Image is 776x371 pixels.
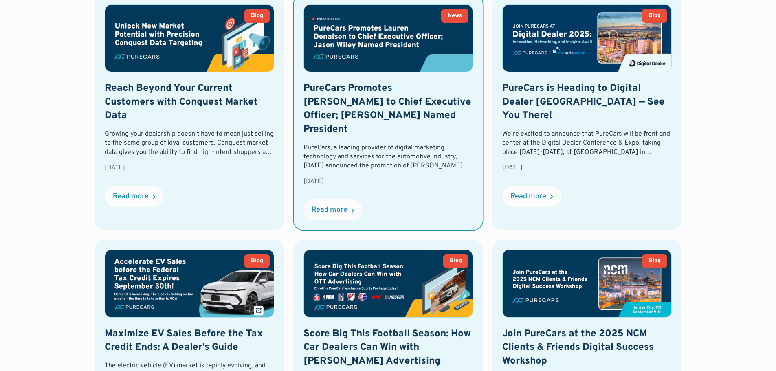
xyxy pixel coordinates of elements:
h2: Score Big This Football Season: How Car Dealers Can Win with [PERSON_NAME] Advertising [303,327,473,369]
h2: PureCars Promotes [PERSON_NAME] to Chief Executive Officer; [PERSON_NAME] Named President [303,82,473,136]
div: Growing your dealership doesn’t have to mean just selling to the same group of loyal customers. C... [105,130,274,157]
div: [DATE] [502,163,672,172]
div: [DATE] [303,177,473,186]
div: Read more [113,193,149,200]
div: Read more [312,206,347,214]
div: Blog [251,13,263,19]
div: Blog [251,258,263,264]
div: PureCars, a leading provider of digital marketing technology and services for the automotive indu... [303,143,473,171]
h2: Join PureCars at the 2025 NCM Clients & Friends Digital Success Workshop [502,327,672,369]
div: Read more [510,193,546,200]
div: Blog [648,13,661,19]
h2: Maximize EV Sales Before the Tax Credit Ends: A Dealer’s Guide [105,327,274,355]
h2: PureCars is Heading to Digital Dealer [GEOGRAPHIC_DATA] — See You There! [502,82,672,123]
div: [DATE] [105,163,274,172]
div: Blog [450,258,462,264]
div: Blog [648,258,661,264]
div: We’re excited to announce that PureCars will be front and center at the Digital Dealer Conference... [502,130,672,157]
div: News [448,13,462,19]
h2: Reach Beyond Your Current Customers with Conquest Market Data [105,82,274,123]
